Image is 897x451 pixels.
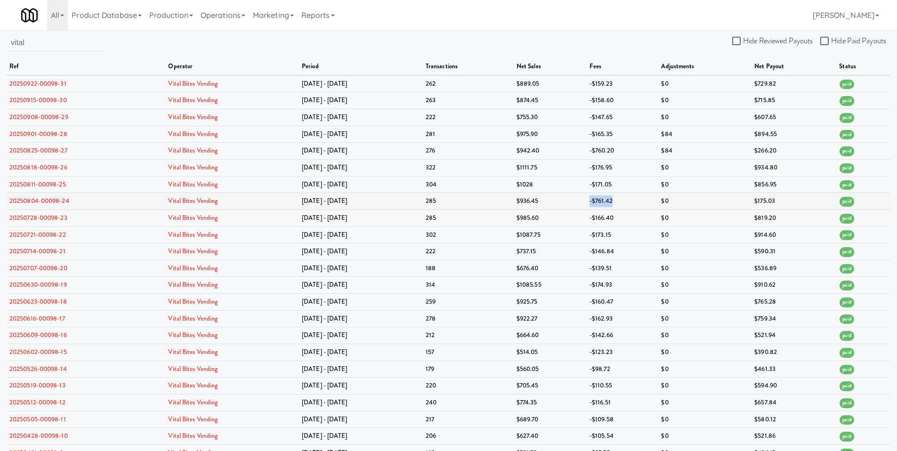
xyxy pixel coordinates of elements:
td: -$146.84 [587,243,659,260]
td: -$165.35 [587,126,659,143]
td: $266.20 [752,143,837,160]
td: $0 [659,209,752,226]
td: [DATE] - [DATE] [299,361,423,378]
a: 20250616-00098-17 [9,314,65,323]
td: $0 [659,193,752,210]
span: paid [840,130,854,140]
td: 285 [423,193,514,210]
td: 222 [423,243,514,260]
a: Vital Bites Vending [168,398,218,407]
td: $0 [659,159,752,176]
td: -$171.05 [587,176,659,193]
td: -$176.95 [587,159,659,176]
a: Vital Bites Vending [168,364,218,373]
td: -$147.65 [587,109,659,126]
td: 302 [423,226,514,243]
img: Micromart [21,7,38,24]
a: 20250721-00098-22 [9,230,66,239]
td: [DATE] - [DATE] [299,327,423,344]
a: Vital Bites Vending [168,297,218,306]
td: $975.90 [514,126,587,143]
td: [DATE] - [DATE] [299,226,423,243]
td: 304 [423,176,514,193]
td: $0 [659,411,752,428]
label: Hide Paid Payouts [820,34,886,48]
td: $922.27 [514,310,587,327]
a: 20250825-00098-27 [9,146,67,155]
td: $0 [659,92,752,109]
td: $84 [659,126,752,143]
span: paid [840,281,854,290]
a: 20250630-00098-19 [9,280,67,289]
td: $856.95 [752,176,837,193]
span: paid [840,80,854,89]
th: period [299,58,423,75]
td: $0 [659,378,752,395]
td: [DATE] - [DATE] [299,310,423,327]
a: 20250714-00098-21 [9,247,65,256]
td: $390.82 [752,344,837,361]
td: $664.60 [514,327,587,344]
td: $936.45 [514,193,587,210]
td: [DATE] - [DATE] [299,344,423,361]
a: 20250519-00098-13 [9,381,65,390]
td: $514.05 [514,344,587,361]
td: -$123.23 [587,344,659,361]
td: -$105.54 [587,428,659,445]
td: $874.45 [514,92,587,109]
td: 276 [423,143,514,160]
td: [DATE] - [DATE] [299,92,423,109]
td: $985.60 [514,209,587,226]
td: -$158.60 [587,92,659,109]
td: $737.15 [514,243,587,260]
td: 263 [423,92,514,109]
a: 20250728-00098-23 [9,213,67,222]
td: $0 [659,277,752,294]
td: 217 [423,411,514,428]
td: $0 [659,361,752,378]
td: [DATE] - [DATE] [299,294,423,311]
a: Vital Bites Vending [168,431,218,440]
td: $607.65 [752,109,837,126]
td: [DATE] - [DATE] [299,75,423,92]
span: paid [840,298,854,307]
label: Hide Reviewed Payouts [732,34,813,48]
td: $0 [659,176,752,193]
th: net payout [752,58,837,75]
td: $627.40 [514,428,587,445]
td: $0 [659,109,752,126]
a: 20250609-00098-16 [9,330,67,339]
td: $910.62 [752,277,837,294]
a: 20250623-00098-18 [9,297,67,306]
td: [DATE] - [DATE] [299,126,423,143]
td: 281 [423,126,514,143]
a: Vital Bites Vending [168,196,218,205]
input: Search by operator [11,34,105,51]
span: paid [840,314,854,324]
td: $521.94 [752,327,837,344]
td: 285 [423,209,514,226]
th: status [837,58,890,75]
td: $594.90 [752,378,837,395]
td: $765.28 [752,294,837,311]
td: [DATE] - [DATE] [299,109,423,126]
td: [DATE] - [DATE] [299,143,423,160]
a: 20250922-00098-31 [9,79,66,88]
td: 206 [423,428,514,445]
td: $689.70 [514,411,587,428]
td: $560.05 [514,361,587,378]
td: $461.33 [752,361,837,378]
a: Vital Bites Vending [168,314,218,323]
td: $0 [659,310,752,327]
td: $1028 [514,176,587,193]
td: -$761.42 [587,193,659,210]
td: [DATE] - [DATE] [299,159,423,176]
td: 222 [423,109,514,126]
span: paid [840,113,854,123]
td: -$160.47 [587,294,659,311]
td: $942.40 [514,143,587,160]
span: paid [840,146,854,156]
td: 188 [423,260,514,277]
td: $759.34 [752,310,837,327]
td: $0 [659,327,752,344]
